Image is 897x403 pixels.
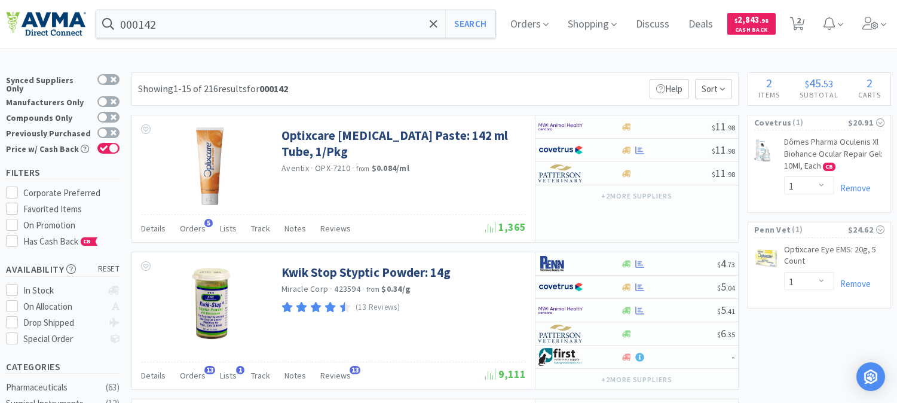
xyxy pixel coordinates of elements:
[726,146,735,155] span: . 98
[650,79,689,99] p: Help
[171,127,249,205] img: 74fe8b1f18c043a88c124e93ab9b3a31_480746.jpeg
[23,316,103,330] div: Drop Shipped
[754,246,778,270] img: b7aa302f787749648a5d1a145ac938bd_413743.png
[220,370,237,381] span: Lists
[712,170,715,179] span: $
[6,96,91,106] div: Manufacturers Only
[734,27,769,35] span: Cash Back
[23,283,103,298] div: In Stock
[712,143,735,157] span: 11
[23,218,120,233] div: On Promotion
[186,264,233,342] img: 2acfa768ed4a4834a4c60ec1843157b8_64377.png
[805,78,809,90] span: $
[320,223,351,234] span: Reviews
[485,220,526,234] span: 1,365
[366,285,379,294] span: from
[141,223,166,234] span: Details
[754,223,791,236] span: Penn Vet
[6,127,91,138] div: Previously Purchased
[445,10,495,38] button: Search
[789,77,848,89] div: .
[251,370,270,381] span: Track
[726,170,735,179] span: . 98
[251,223,270,234] span: Track
[6,112,91,122] div: Compounds Only
[789,89,848,100] h4: Subtotal
[809,75,821,90] span: 45
[867,75,872,90] span: 2
[96,10,495,38] input: Search by item, sku, manufacturer, ingredient, size...
[712,123,715,132] span: $
[684,19,718,30] a: Deals
[754,139,772,163] img: 7bf9106af8114375a13d0a3355629637_712010.png
[334,283,360,294] span: 423594
[356,164,369,173] span: from
[281,163,309,173] a: Aventix
[784,136,884,176] a: Dômes Pharma Oculenis Xl Biohance Ocular Repair Gel: 10Ml, Each CB
[726,260,735,269] span: . 73
[23,332,103,346] div: Special Order
[362,283,365,294] span: ·
[726,123,735,132] span: . 98
[726,330,735,339] span: . 35
[834,182,871,194] a: Remove
[538,255,583,273] img: e1133ece90fa4a959c5ae41b0808c578_9.png
[754,116,791,129] span: Covetrus
[726,283,735,292] span: . 04
[23,202,120,216] div: Favorited Items
[320,370,351,381] span: Reviews
[785,20,810,31] a: 2
[848,116,884,129] div: $20.91
[23,186,120,200] div: Corporate Preferred
[712,120,735,133] span: 11
[538,118,583,136] img: f6b2451649754179b5b4e0c70c3f7cb0_2.png
[98,263,120,276] span: reset
[538,325,583,343] img: f5e969b455434c6296c6d81ef179fa71_3.png
[631,19,674,30] a: Discuss
[141,370,166,381] span: Details
[848,89,890,100] h4: Carts
[717,303,735,317] span: 5
[731,350,735,364] span: -
[538,141,583,159] img: 77fca1acd8b6420a9015268ca798ef17_1.png
[834,278,871,289] a: Remove
[281,127,523,160] a: Optixcare [MEDICAL_DATA] Paste: 142 ml Tube, 1/Pkg
[538,348,583,366] img: 67d67680309e4a0bb49a5ff0391dcc42_6.png
[23,300,103,314] div: On Allocation
[823,78,833,90] span: 53
[717,260,721,269] span: $
[695,79,732,99] span: Sort
[791,117,848,129] span: ( 1 )
[538,301,583,319] img: f6b2451649754179b5b4e0c70c3f7cb0_2.png
[247,83,288,94] span: for
[220,223,237,234] span: Lists
[712,146,715,155] span: $
[311,163,313,173] span: ·
[350,366,360,374] span: 13
[485,367,526,381] span: 9,111
[734,14,769,25] span: 2,843
[726,307,735,316] span: . 41
[372,163,409,173] strong: $0.084 / ml
[204,366,215,374] span: 13
[6,360,120,374] h5: Categories
[727,8,776,40] a: $2,843.98Cash Back
[538,278,583,296] img: 77fca1acd8b6420a9015268ca798ef17_1.png
[717,330,721,339] span: $
[823,163,835,170] span: CB
[204,219,213,227] span: 5
[180,370,206,381] span: Orders
[315,163,350,173] span: OPX-7210
[717,283,721,292] span: $
[330,283,332,294] span: ·
[791,224,848,236] span: ( 1 )
[23,236,98,247] span: Has Cash Back
[717,307,721,316] span: $
[6,262,120,276] h5: Availability
[81,238,93,245] span: CB
[356,301,400,314] p: (13 Reviews)
[712,166,735,180] span: 11
[284,223,306,234] span: Notes
[748,89,789,100] h4: Items
[180,223,206,234] span: Orders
